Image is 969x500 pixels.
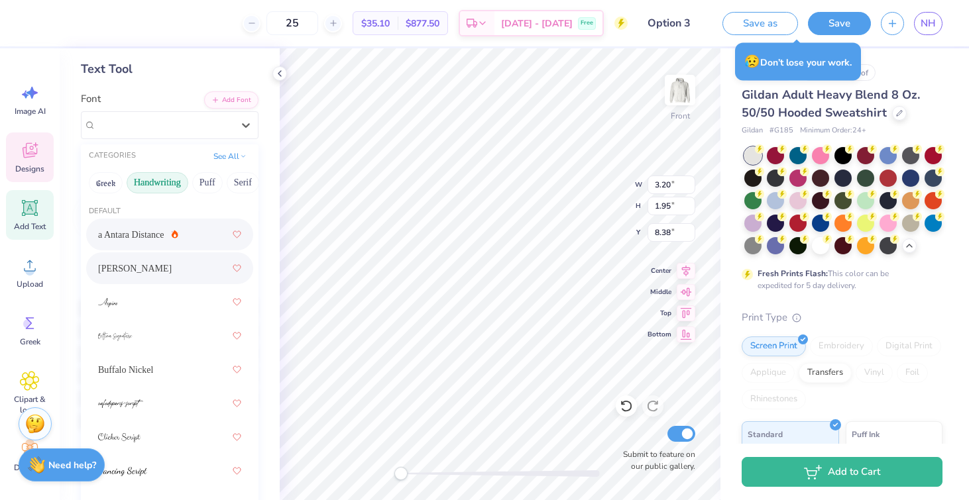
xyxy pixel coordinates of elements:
span: Greek [20,336,40,347]
span: Gildan Adult Heavy Blend 8 Oz. 50/50 Hooded Sweatshirt [742,87,920,121]
img: Front [667,77,693,103]
span: Top [648,308,671,319]
a: NH [914,12,942,35]
div: Don’t lose your work. [735,43,861,81]
img: cafedeparis-script [98,399,143,409]
img: Clicker Script [98,433,141,442]
div: Digital Print [877,336,941,356]
div: Accessibility label [394,467,408,480]
span: Bottom [648,329,671,340]
div: Foil [897,363,928,383]
span: [PERSON_NAME] [98,262,172,275]
img: Aspire [98,298,117,307]
button: Handwriting [127,172,188,193]
img: Bettina Signature [98,332,133,341]
button: Serif [227,172,259,193]
div: Text Tool [81,60,258,78]
div: Front [671,110,690,122]
img: Dancing Script [98,467,147,476]
div: Print Type [742,310,942,325]
div: CATEGORIES [89,150,136,162]
span: Decorate [14,462,46,473]
button: Save [808,12,871,35]
label: Font [81,91,101,107]
span: a Antara Distance [98,228,164,242]
div: Default [81,206,258,217]
div: Screen Print [742,336,806,356]
span: Minimum Order: 24 + [800,125,866,136]
input: – – [266,11,318,35]
div: Applique [742,363,795,383]
span: Gildan [742,125,763,136]
button: See All [209,150,251,163]
span: Middle [648,287,671,297]
div: Vinyl [856,363,893,383]
button: Add to Cart [742,457,942,487]
button: Puff [192,172,223,193]
button: Greek [89,172,123,193]
span: Free [581,19,593,28]
span: Clipart & logos [8,394,52,415]
input: Untitled Design [638,10,703,36]
span: NH [921,16,936,31]
span: Add Text [14,221,46,232]
span: Designs [15,164,44,174]
div: Transfers [799,363,852,383]
div: Embroidery [810,336,873,356]
span: Image AI [15,106,46,117]
button: Save as [722,12,798,35]
span: # G185 [769,125,793,136]
strong: Need help? [48,459,96,472]
span: [DATE] - [DATE] [501,17,573,30]
div: This color can be expedited for 5 day delivery. [758,268,921,291]
span: Buffalo Nickel [98,363,153,377]
div: Rhinestones [742,389,806,409]
strong: Fresh Prints Flash: [758,268,828,279]
button: Add Font [204,91,258,109]
span: Puff Ink [852,427,880,441]
span: $877.50 [406,17,439,30]
span: Center [648,266,671,276]
span: Upload [17,279,43,289]
span: $35.10 [361,17,390,30]
span: 😥 [744,53,760,70]
label: Submit to feature on our public gallery. [616,448,695,472]
span: Standard [748,427,783,441]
